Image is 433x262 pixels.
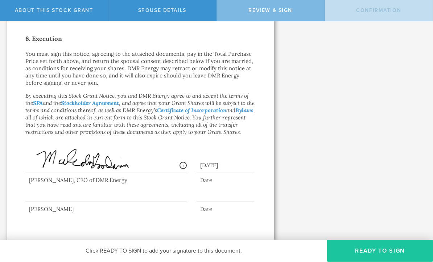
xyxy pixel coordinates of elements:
[197,206,254,213] div: Date
[197,155,254,173] div: [DATE]
[29,145,137,175] img: ZRrxgAAAABJRU5ErkJggg==
[33,100,43,107] a: SPA
[25,33,256,45] h2: 6. Execution
[25,93,255,136] em: By executing this Stock Grant Notice, you and DMR Energy agree to and accept the terms of the and...
[356,8,401,14] span: Confirmation
[248,8,292,14] span: Review & Sign
[235,107,253,114] a: Bylaws
[15,8,93,14] span: About this stock grant
[157,107,226,114] a: Certificate of Incorporation
[25,206,187,213] div: [PERSON_NAME]
[61,100,119,107] a: Stockholder Agreement
[25,51,256,87] p: You must sign this notice, agreeing to the attached documents, pay in the Total Purchase Price se...
[327,240,433,262] button: Ready to Sign
[86,248,242,255] span: Click READY TO SIGN to add your signature to this document.
[138,8,186,14] span: Spouse Details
